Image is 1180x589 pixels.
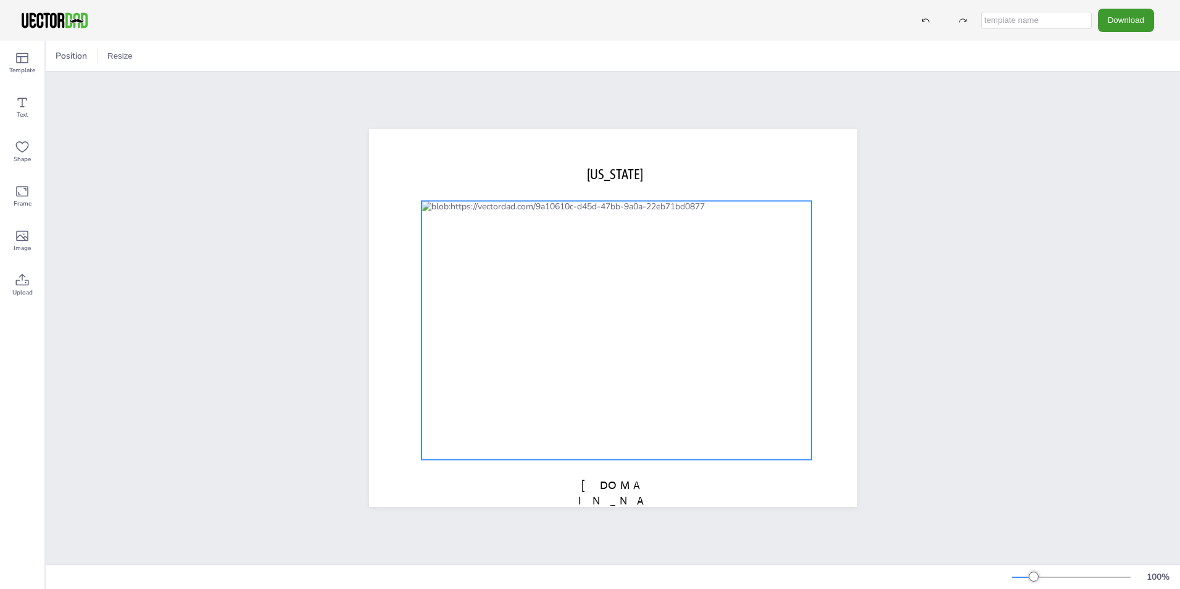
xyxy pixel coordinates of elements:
[9,65,35,75] span: Template
[53,50,89,62] span: Position
[102,46,138,66] button: Resize
[587,166,643,182] span: [US_STATE]
[14,154,31,164] span: Shape
[1098,9,1154,31] button: Download
[12,288,33,298] span: Upload
[981,12,1092,29] input: template name
[14,199,31,209] span: Frame
[17,110,28,120] span: Text
[578,478,647,523] span: [DOMAIN_NAME]
[1143,571,1173,583] div: 100 %
[20,11,89,30] img: VectorDad-1.png
[14,243,31,253] span: Image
